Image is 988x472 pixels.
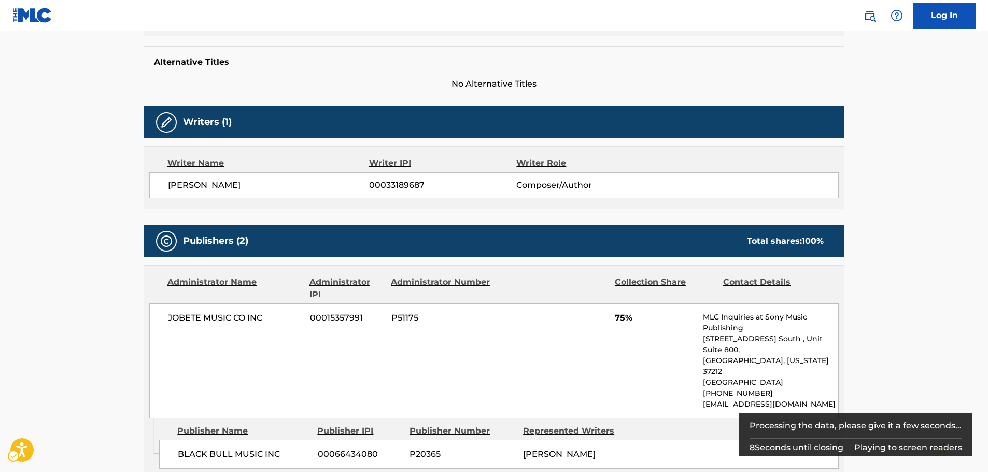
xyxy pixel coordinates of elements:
div: Writer Name [167,157,369,170]
div: Writer IPI [369,157,517,170]
a: Log In [913,3,976,29]
img: Writers [160,116,173,129]
p: [EMAIL_ADDRESS][DOMAIN_NAME] [703,399,838,410]
h5: Publishers (2) [183,235,248,247]
span: Composer/Author [516,179,651,191]
span: [PERSON_NAME] [168,179,369,191]
div: Administrator Number [391,276,491,301]
p: MLC Inquiries at Sony Music Publishing [703,312,838,334]
div: Represented Writers [523,425,629,437]
div: Contact Details [723,276,824,301]
span: 100 % [802,236,824,246]
img: Publishers [160,235,173,247]
p: [PHONE_NUMBER] [703,388,838,399]
img: help [891,9,903,22]
span: 00033189687 [369,179,516,191]
span: [PERSON_NAME] [523,449,596,459]
span: JOBETE MUSIC CO INC [168,312,302,324]
img: MLC Logo [12,8,52,23]
h5: Writers (1) [183,116,232,128]
div: Administrator IPI [309,276,383,301]
span: 8 [750,442,755,452]
div: Total shares: [747,235,824,247]
span: No Alternative Titles [144,78,844,90]
div: Publisher Name [177,425,309,437]
span: P51175 [391,312,492,324]
p: [GEOGRAPHIC_DATA] [703,377,838,388]
span: BLACK BULL MUSIC INC [178,448,310,461]
div: Publisher IPI [317,425,402,437]
span: P20365 [410,448,515,461]
div: Processing the data, please give it a few seconds... [750,413,963,438]
div: Writer Role [516,157,651,170]
span: 00066434080 [318,448,402,461]
span: 75% [615,312,695,324]
p: [GEOGRAPHIC_DATA], [US_STATE] 37212 [703,355,838,377]
div: Administrator Name [167,276,302,301]
h5: Alternative Titles [154,57,834,67]
div: Collection Share [615,276,715,301]
p: [STREET_ADDRESS] South , Unit Suite 800, [703,334,838,355]
img: search [864,9,876,22]
span: 00015357991 [310,312,384,324]
div: Publisher Number [410,425,515,437]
